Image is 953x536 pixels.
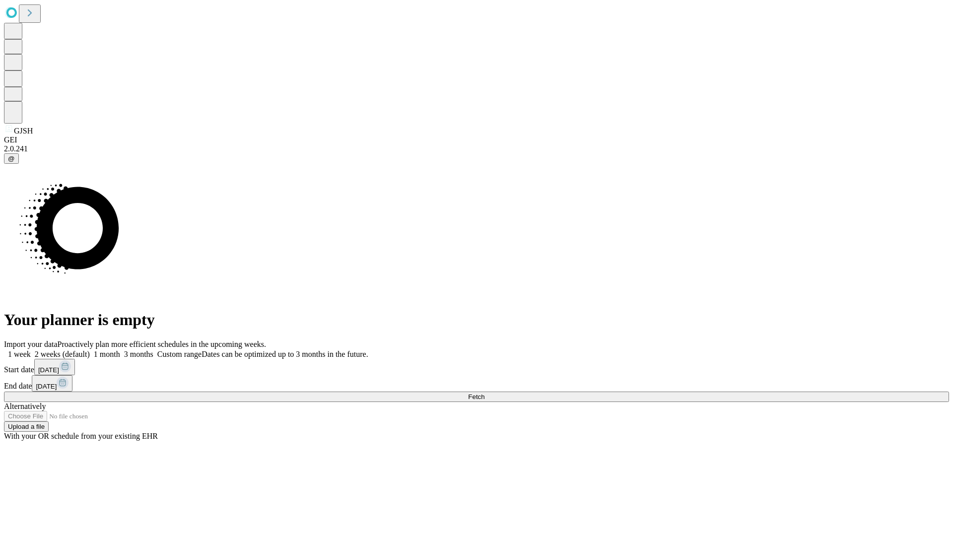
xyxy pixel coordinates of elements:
button: [DATE] [34,359,75,375]
span: 1 month [94,350,120,358]
button: Upload a file [4,421,49,432]
button: [DATE] [32,375,72,392]
span: Alternatively [4,402,46,410]
span: Custom range [157,350,202,358]
span: 2 weeks (default) [35,350,90,358]
span: @ [8,155,15,162]
span: 1 week [8,350,31,358]
div: Start date [4,359,949,375]
div: 2.0.241 [4,144,949,153]
div: End date [4,375,949,392]
span: Fetch [468,393,484,401]
span: Import your data [4,340,58,348]
button: Fetch [4,392,949,402]
span: [DATE] [38,366,59,374]
span: With your OR schedule from your existing EHR [4,432,158,440]
button: @ [4,153,19,164]
span: GJSH [14,127,33,135]
span: [DATE] [36,383,57,390]
span: Dates can be optimized up to 3 months in the future. [202,350,368,358]
h1: Your planner is empty [4,311,949,329]
span: 3 months [124,350,153,358]
span: Proactively plan more efficient schedules in the upcoming weeks. [58,340,266,348]
div: GEI [4,135,949,144]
